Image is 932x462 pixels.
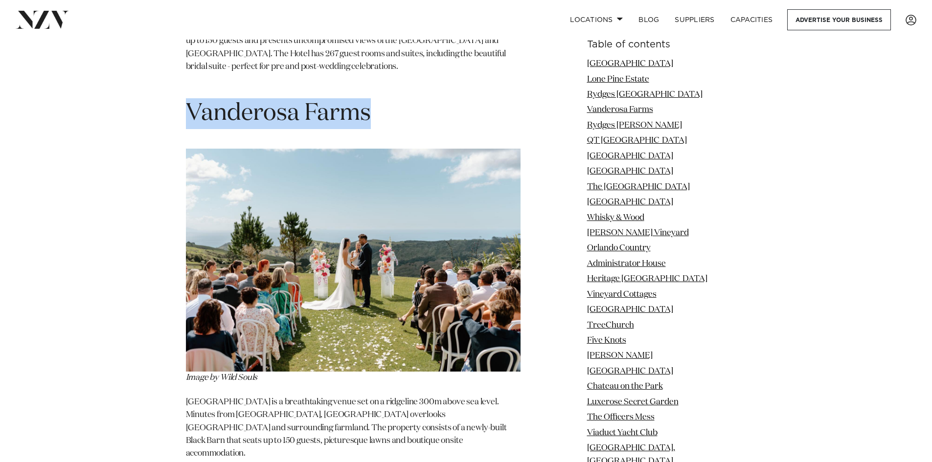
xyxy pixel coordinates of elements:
[631,9,667,30] a: BLOG
[587,413,655,421] a: The Officers Mess
[587,106,653,114] a: Vanderosa Farms
[587,382,663,391] a: Chateau on the Park
[587,321,634,329] a: TreeChurch
[587,213,644,221] a: Whisky & Wood
[787,9,891,30] a: Advertise your business
[723,9,781,30] a: Capacities
[186,98,521,129] h1: Vanderosa Farms
[562,9,631,30] a: Locations
[587,290,657,299] a: Vineyard Cottages
[587,260,666,268] a: Administrator House
[16,11,69,28] img: nzv-logo.png
[587,75,649,83] a: Lone Pine Estate
[587,429,658,437] a: Viaduct Yacht Club
[587,60,673,68] a: [GEOGRAPHIC_DATA]
[587,244,651,252] a: Orlando Country
[587,152,673,160] a: [GEOGRAPHIC_DATA]
[667,9,722,30] a: SUPPLIERS
[587,198,673,206] a: [GEOGRAPHIC_DATA]
[587,367,673,375] a: [GEOGRAPHIC_DATA]
[587,90,703,99] a: Rydges [GEOGRAPHIC_DATA]
[587,229,689,237] a: [PERSON_NAME] Vineyard
[587,306,673,314] a: [GEOGRAPHIC_DATA]
[587,352,653,360] a: [PERSON_NAME]
[587,167,673,176] a: [GEOGRAPHIC_DATA]
[587,183,690,191] a: The [GEOGRAPHIC_DATA]
[587,136,687,145] a: QT [GEOGRAPHIC_DATA]
[186,374,258,382] em: Image by Wild Souls
[186,9,521,87] p: You'll be on top of the world at [GEOGRAPHIC_DATA], an inner-city hotel famous for its Rooftop Te...
[587,398,679,406] a: Luxerose Secret Garden
[587,336,626,345] a: Five Knots
[587,275,707,283] a: Heritage [GEOGRAPHIC_DATA]
[587,121,682,130] a: Rydges [PERSON_NAME]
[587,40,747,50] h6: Table of contents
